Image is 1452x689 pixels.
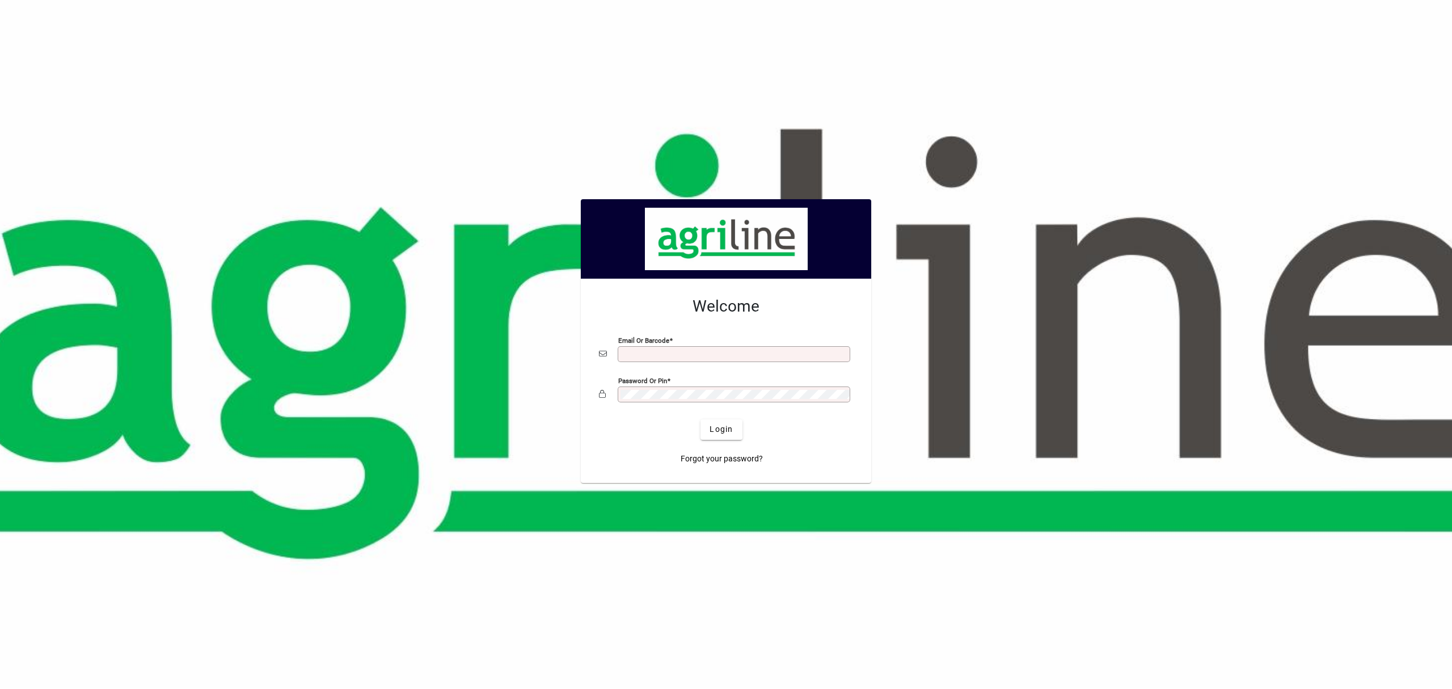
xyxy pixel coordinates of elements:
span: Forgot your password? [681,453,763,465]
button: Login [700,419,742,440]
h2: Welcome [599,297,853,316]
a: Forgot your password? [676,449,767,469]
mat-label: Email or Barcode [618,336,669,344]
span: Login [710,423,733,435]
mat-label: Password or Pin [618,376,667,384]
